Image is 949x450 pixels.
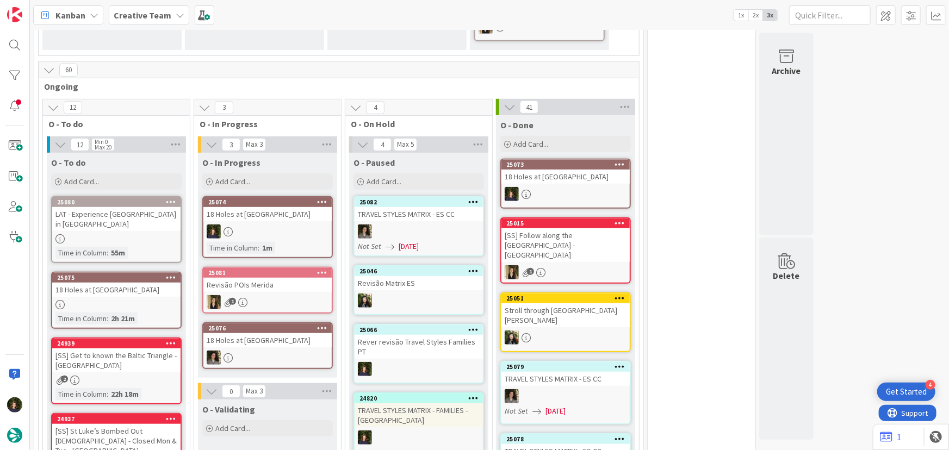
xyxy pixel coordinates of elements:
span: [DATE] [545,405,566,417]
div: 25066 [355,325,483,335]
div: 24939[SS] Get to known the Baltic Triangle - [GEOGRAPHIC_DATA] [52,339,181,372]
div: Time in Column [207,242,258,254]
div: 25066 [359,326,483,334]
img: avatar [7,428,22,443]
div: TRAVEL STYLES MATRIX - ES CC [355,207,483,221]
img: BC [358,293,372,308]
div: SP [203,295,332,309]
div: 18 Holes at [GEOGRAPHIC_DATA] [52,283,181,297]
div: BC [501,330,630,345]
div: 25080LAT - Experience [GEOGRAPHIC_DATA] in [GEOGRAPHIC_DATA] [52,197,181,231]
div: 25075 [52,273,181,283]
div: 25051Stroll through [GEOGRAPHIC_DATA][PERSON_NAME] [501,293,630,327]
span: O - To do [48,118,176,129]
div: 25073 [501,160,630,170]
div: 25046 [359,267,483,275]
div: Time in Column [55,247,107,259]
div: MC [203,224,332,239]
span: 12 [64,101,82,114]
div: Revisão POIs Merida [203,278,332,292]
div: Rever revisão Travel Styles Families PT [355,335,483,359]
span: : [258,242,259,254]
div: 55m [108,247,128,259]
div: 25076 [208,324,332,332]
div: 2507618 Holes at [GEOGRAPHIC_DATA] [203,323,332,347]
span: 41 [520,101,538,114]
div: 2507518 Holes at [GEOGRAPHIC_DATA] [52,273,181,297]
div: Time in Column [55,388,107,400]
div: Open Get Started checklist, remaining modules: 4 [877,383,935,401]
span: : [107,312,108,324]
div: 1m [259,242,275,254]
div: 24820 [355,393,483,403]
div: Revisão Matrix ES [355,276,483,290]
div: BC [355,293,483,308]
div: 25051 [501,293,630,303]
div: Stroll through [GEOGRAPHIC_DATA][PERSON_NAME] [501,303,630,327]
div: 25079TRAVEL STYLES MATRIX - ES CC [501,362,630,386]
div: SP [501,265,630,279]
span: 1x [734,10,748,21]
img: SP [207,295,221,309]
span: 3 [222,138,240,151]
div: MS [501,389,630,403]
span: Add Card... [513,139,548,149]
div: TRAVEL STYLES MATRIX - ES CC [501,372,630,386]
span: O - On Hold [351,118,479,129]
div: 24939 [57,340,181,347]
div: 25079 [506,363,630,371]
div: 22h 18m [108,388,141,400]
div: 25082 [355,197,483,207]
span: Kanban [55,9,85,22]
span: Support [23,2,49,15]
div: 25075 [57,274,181,282]
span: 1 [527,268,534,275]
div: 4 [926,380,935,390]
span: [DATE] [399,241,419,252]
div: MS [203,351,332,365]
span: : [107,247,108,259]
span: O - Validating [202,404,255,415]
div: 25080 [57,198,181,206]
div: 25066Rever revisão Travel Styles Families PT [355,325,483,359]
span: 4 [373,138,392,151]
div: Archive [772,64,801,77]
span: Add Card... [215,177,250,186]
span: 1 [229,298,236,305]
span: O - Paused [353,157,395,168]
span: Add Card... [367,177,401,186]
span: 12 [71,138,89,151]
div: 24820 [359,395,483,402]
img: MC [358,430,372,445]
div: 25073 [506,161,630,168]
div: 25078 [506,435,630,443]
span: Add Card... [64,177,99,186]
img: MC [7,397,22,412]
img: MS [207,351,221,365]
img: MS [505,389,519,403]
div: 25081 [203,268,332,278]
div: Get Started [886,386,927,397]
div: 25081 [208,269,332,277]
span: O - In Progress [200,118,327,129]
div: LAT - Experience [GEOGRAPHIC_DATA] in [GEOGRAPHIC_DATA] [52,207,181,231]
img: MC [207,224,221,239]
span: 60 [59,64,78,77]
div: 25076 [203,323,332,333]
i: Not Set [358,241,381,251]
b: Creative Team [114,10,171,21]
div: MC [501,187,630,201]
span: 3x [763,10,778,21]
span: O - In Progress [202,157,260,168]
img: MC [358,362,372,376]
img: MC [505,187,519,201]
div: 18 Holes at [GEOGRAPHIC_DATA] [203,207,332,221]
span: 2 [61,376,68,383]
img: Visit kanbanzone.com [7,7,22,22]
div: 25074 [203,197,332,207]
div: 25015 [501,218,630,228]
div: Time in Column [55,312,107,324]
div: 24937 [57,415,181,423]
img: SP [505,265,519,279]
div: 25081Revisão POIs Merida [203,268,332,292]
